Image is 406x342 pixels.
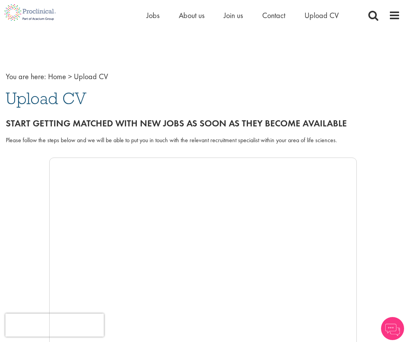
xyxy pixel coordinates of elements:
[68,71,72,81] span: >
[5,314,104,337] iframe: reCAPTCHA
[6,71,46,81] span: You are here:
[6,88,87,109] span: Upload CV
[74,71,108,81] span: Upload CV
[179,10,205,20] a: About us
[6,118,400,128] h2: Start getting matched with new jobs as soon as they become available
[48,71,66,81] a: breadcrumb link
[262,10,285,20] a: Contact
[304,10,339,20] a: Upload CV
[381,317,404,340] img: Chatbot
[224,10,243,20] a: Join us
[146,10,160,20] a: Jobs
[6,136,400,145] div: Please follow the steps below and we will be able to put you in touch with the relevant recruitme...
